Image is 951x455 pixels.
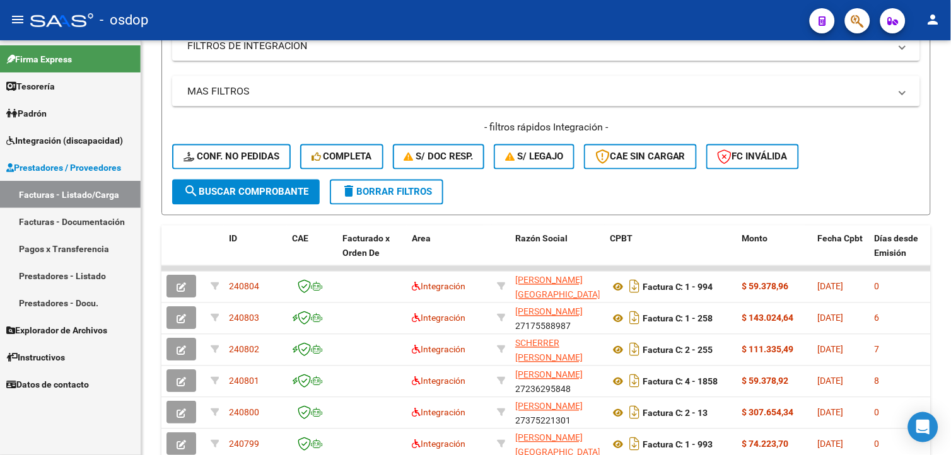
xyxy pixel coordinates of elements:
[515,274,600,300] div: 27346325874
[184,184,199,199] mat-icon: search
[926,12,941,27] mat-icon: person
[172,180,320,205] button: Buscar Comprobante
[742,345,794,355] strong: $ 111.335,49
[908,412,938,442] div: Open Intercom Messenger
[510,226,605,281] datatable-header-cell: Razón Social
[626,434,643,454] i: Descargar documento
[393,144,485,170] button: S/ Doc Resp.
[706,144,799,170] button: FC Inválida
[610,234,633,244] span: CPBT
[742,376,789,386] strong: $ 59.378,92
[515,307,583,317] span: [PERSON_NAME]
[515,401,583,412] span: [PERSON_NAME]
[737,226,813,281] datatable-header-cell: Monto
[626,277,643,297] i: Descargar documento
[626,340,643,360] i: Descargar documento
[875,376,880,386] span: 8
[312,151,372,163] span: Completa
[742,234,768,244] span: Monto
[229,282,259,292] span: 240804
[584,144,697,170] button: CAE SIN CARGAR
[229,234,237,244] span: ID
[412,376,465,386] span: Integración
[6,161,121,175] span: Prestadores / Proveedores
[875,408,880,418] span: 0
[172,144,291,170] button: Conf. no pedidas
[337,226,407,281] datatable-header-cell: Facturado x Orden De
[718,151,788,163] span: FC Inválida
[875,439,880,449] span: 0
[187,84,890,98] mat-panel-title: MAS FILTROS
[626,371,643,391] i: Descargar documento
[6,323,107,337] span: Explorador de Archivos
[184,151,279,163] span: Conf. no pedidas
[515,400,600,426] div: 27375221301
[515,275,600,300] span: [PERSON_NAME][GEOGRAPHIC_DATA]
[184,187,308,198] span: Buscar Comprobante
[605,226,737,281] datatable-header-cell: CPBT
[224,226,287,281] datatable-header-cell: ID
[229,345,259,355] span: 240802
[6,350,65,364] span: Instructivos
[229,408,259,418] span: 240800
[229,439,259,449] span: 240799
[818,313,844,323] span: [DATE]
[818,234,863,244] span: Fecha Cpbt
[330,180,443,205] button: Borrar Filtros
[742,408,794,418] strong: $ 307.654,34
[515,305,600,331] div: 27175588987
[515,368,600,395] div: 27236295848
[818,376,844,386] span: [DATE]
[818,345,844,355] span: [DATE]
[870,226,926,281] datatable-header-cell: Días desde Emisión
[287,226,337,281] datatable-header-cell: CAE
[643,440,713,450] strong: Factura C: 1 - 993
[818,408,844,418] span: [DATE]
[342,234,390,258] span: Facturado x Orden De
[505,151,563,163] span: S/ legajo
[172,76,920,107] mat-expansion-panel-header: MAS FILTROS
[412,313,465,323] span: Integración
[818,282,844,292] span: [DATE]
[515,234,568,244] span: Razón Social
[742,313,794,323] strong: $ 143.024,64
[187,39,890,53] mat-panel-title: FILTROS DE INTEGRACION
[494,144,575,170] button: S/ legajo
[412,345,465,355] span: Integración
[515,370,583,380] span: [PERSON_NAME]
[412,439,465,449] span: Integración
[341,187,432,198] span: Borrar Filtros
[875,345,880,355] span: 7
[6,52,72,66] span: Firma Express
[300,144,383,170] button: Completa
[626,403,643,423] i: Descargar documento
[643,345,713,355] strong: Factura C: 2 - 255
[172,31,920,61] mat-expansion-panel-header: FILTROS DE INTEGRACION
[643,377,718,387] strong: Factura C: 4 - 1858
[6,377,89,391] span: Datos de contacto
[643,314,713,324] strong: Factura C: 1 - 258
[172,120,920,134] h4: - filtros rápidos Integración -
[515,337,600,363] div: 27263494100
[626,308,643,328] i: Descargar documento
[515,338,583,363] span: SCHERRER [PERSON_NAME]
[875,234,919,258] span: Días desde Emisión
[407,226,492,281] datatable-header-cell: Area
[229,376,259,386] span: 240801
[229,313,259,323] span: 240803
[10,12,25,27] mat-icon: menu
[292,234,308,244] span: CAE
[742,439,789,449] strong: $ 74.223,70
[6,107,47,120] span: Padrón
[875,313,880,323] span: 6
[100,6,148,34] span: - osdop
[412,282,465,292] span: Integración
[341,184,356,199] mat-icon: delete
[404,151,474,163] span: S/ Doc Resp.
[6,134,123,147] span: Integración (discapacidad)
[643,282,713,292] strong: Factura C: 1 - 994
[412,408,465,418] span: Integración
[813,226,870,281] datatable-header-cell: Fecha Cpbt
[595,151,686,163] span: CAE SIN CARGAR
[875,282,880,292] span: 0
